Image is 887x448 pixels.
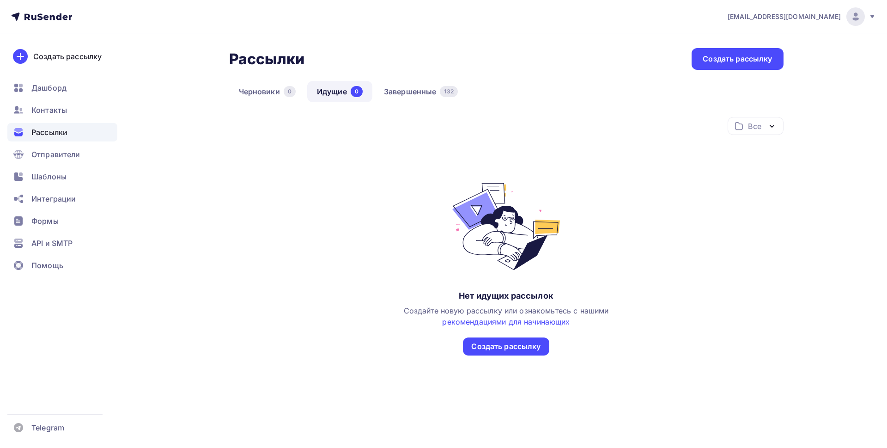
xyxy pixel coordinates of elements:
[471,341,541,352] div: Создать рассылку
[31,149,80,160] span: Отправители
[31,238,73,249] span: API и SMTP
[404,306,609,326] span: Создайте новую рассылку или ознакомьтесь с нашими
[33,51,102,62] div: Создать рассылку
[748,121,761,132] div: Все
[31,82,67,93] span: Дашборд
[442,317,570,326] a: рекомендациями для начинающих
[31,422,64,433] span: Telegram
[229,81,305,102] a: Черновики0
[728,7,876,26] a: [EMAIL_ADDRESS][DOMAIN_NAME]
[440,86,457,97] div: 132
[7,167,117,186] a: Шаблоны
[307,81,372,102] a: Идущие0
[31,215,59,227] span: Формы
[459,290,553,301] div: Нет идущих рассылок
[229,50,305,68] h2: Рассылки
[31,193,76,204] span: Интеграции
[7,101,117,119] a: Контакты
[7,212,117,230] a: Формы
[7,79,117,97] a: Дашборд
[374,81,468,102] a: Завершенные132
[31,104,67,116] span: Контакты
[728,117,784,135] button: Все
[728,12,841,21] span: [EMAIL_ADDRESS][DOMAIN_NAME]
[7,145,117,164] a: Отправители
[31,260,63,271] span: Помощь
[31,127,67,138] span: Рассылки
[351,86,363,97] div: 0
[284,86,296,97] div: 0
[7,123,117,141] a: Рассылки
[703,54,772,64] div: Создать рассылку
[31,171,67,182] span: Шаблоны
